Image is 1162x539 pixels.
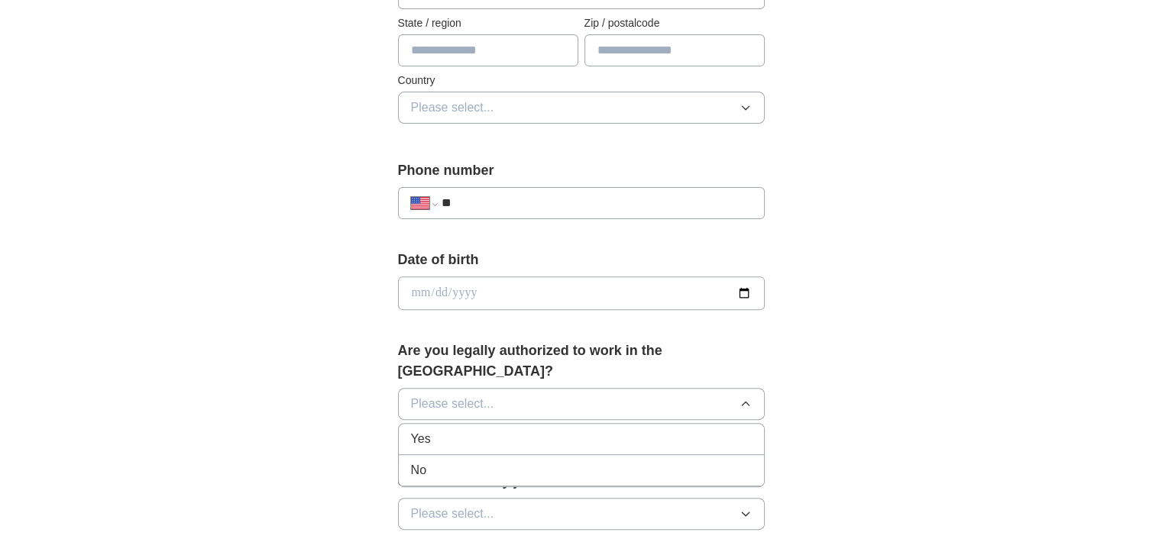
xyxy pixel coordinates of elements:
label: Are you legally authorized to work in the [GEOGRAPHIC_DATA]? [398,341,765,382]
label: State / region [398,15,578,31]
label: Phone number [398,160,765,181]
button: Please select... [398,388,765,420]
button: Please select... [398,498,765,530]
span: Please select... [411,98,494,117]
button: Please select... [398,92,765,124]
label: Zip / postalcode [584,15,765,31]
span: Please select... [411,395,494,413]
label: Country [398,73,765,89]
label: Date of birth [398,250,765,270]
span: Please select... [411,505,494,523]
span: No [411,461,426,479]
span: Yes [411,430,431,448]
